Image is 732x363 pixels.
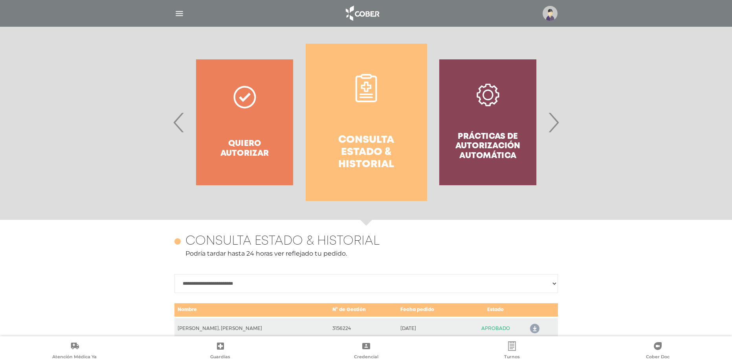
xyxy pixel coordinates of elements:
td: 3156224 [329,317,397,339]
a: Credencial [293,341,439,361]
span: Cober Doc [646,354,670,361]
td: [PERSON_NAME], [PERSON_NAME] [174,317,330,339]
a: Turnos [439,341,585,361]
span: Previous [171,101,187,144]
a: Atención Médica Ya [2,341,147,361]
span: Atención Médica Ya [52,354,97,361]
h4: Consulta estado & historial [185,234,380,249]
span: Next [546,101,561,144]
img: profile-placeholder.svg [543,6,558,21]
img: logo_cober_home-white.png [341,4,383,23]
h4: Consulta estado & historial [320,134,413,171]
td: N° de Gestión [329,303,397,317]
td: Nombre [174,303,330,317]
a: Consulta estado & historial [306,44,427,201]
a: Cober Doc [585,341,730,361]
td: APROBADO [466,317,525,339]
img: Cober_menu-lines-white.svg [174,9,184,18]
span: Turnos [504,354,520,361]
td: [DATE] [397,317,466,339]
td: Estado [466,303,525,317]
p: Podría tardar hasta 24 horas ver reflejado tu pedido. [174,249,558,258]
a: Guardias [147,341,293,361]
span: Credencial [354,354,378,361]
span: Guardias [210,354,230,361]
td: Fecha pedido [397,303,466,317]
